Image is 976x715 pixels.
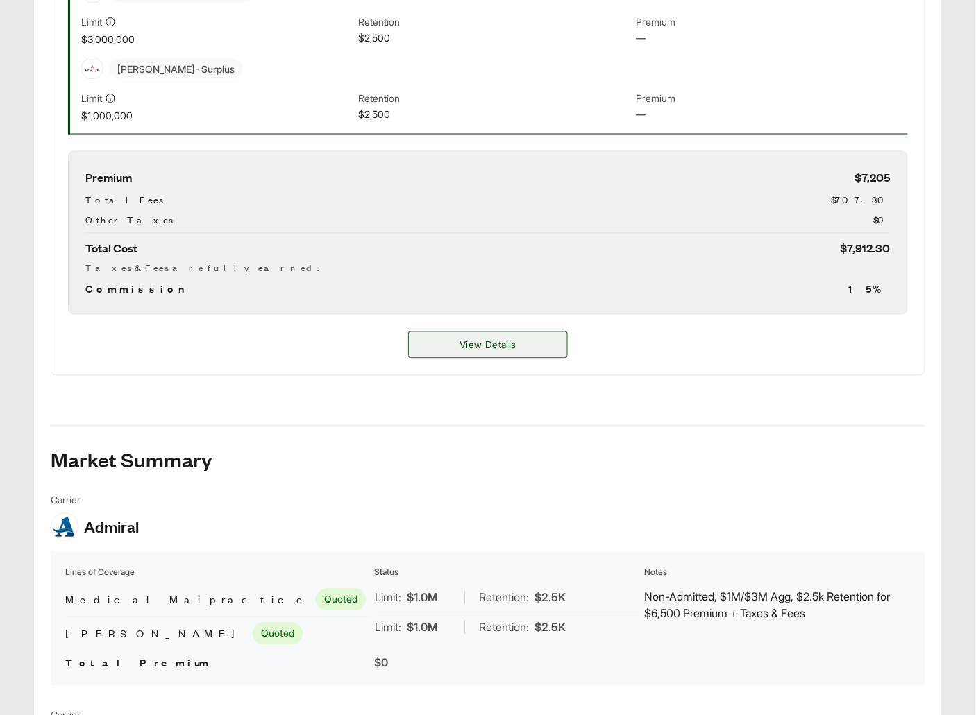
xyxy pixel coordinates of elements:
p: Non-Admitted, $1M/$3M Agg, $2.5k Retention for $6,500 Premium + Taxes & Fees [645,589,911,622]
span: Premium [636,15,908,31]
span: [PERSON_NAME] - Surplus [109,59,243,79]
span: Quoted [253,623,303,645]
span: Medical Malpractice [65,592,310,608]
span: Premium [636,91,908,107]
span: Limit: [376,619,402,636]
span: $0 [375,656,389,670]
span: $2,500 [359,107,631,123]
span: — [636,107,908,123]
span: Total Premium [65,655,211,670]
span: Retention [359,91,631,107]
span: Admiral [84,517,139,537]
img: Hiscox [82,58,103,79]
span: $7,205 [855,169,891,187]
img: Admiral [51,514,78,540]
span: 15 % [849,281,891,298]
span: Limit [81,91,102,105]
span: Commission [85,281,191,298]
span: | [464,621,467,635]
span: $1.0M [407,619,438,636]
span: [PERSON_NAME] [65,626,247,642]
span: Other Taxes [85,213,173,227]
span: Total Cost [85,239,137,258]
th: Status [374,566,641,580]
th: Lines of Coverage [65,566,371,580]
span: $707.30 [832,193,891,207]
span: Quoted [316,589,366,611]
th: Notes [644,566,911,580]
a: Hiscox details [408,331,568,359]
span: $2,500 [359,31,631,46]
div: Taxes & Fees are fully earned. [85,261,891,275]
span: Retention: [479,619,529,636]
button: View Details [408,331,568,359]
span: Total Fees [85,193,163,207]
span: $2.5K [535,589,566,606]
span: Carrier [51,493,139,508]
span: $1,000,000 [81,108,353,123]
span: Retention [359,15,631,31]
span: View Details [460,338,516,352]
span: Premium [85,169,132,187]
span: Limit: [376,589,402,606]
span: $7,912.30 [841,239,891,258]
span: $2.5K [535,619,566,636]
span: $1.0M [407,589,438,606]
span: Limit [81,15,102,29]
span: $0 [874,213,891,227]
span: Retention: [479,589,529,606]
span: $3,000,000 [81,32,353,46]
h2: Market Summary [51,449,925,471]
span: | [464,591,467,605]
span: — [636,31,908,46]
